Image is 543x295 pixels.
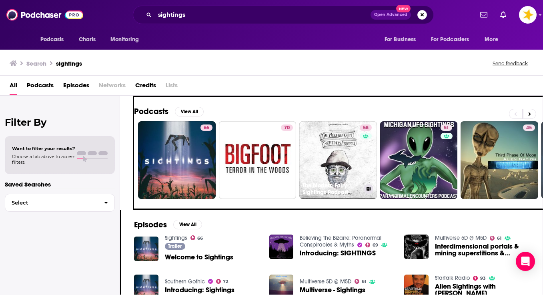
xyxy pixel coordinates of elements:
span: For Business [385,34,416,45]
span: Open Advanced [374,13,407,17]
button: open menu [105,32,149,47]
a: 66 [190,235,203,240]
h2: Podcasts [134,106,168,116]
button: open menu [426,32,481,47]
a: Show notifications dropdown [497,8,509,22]
a: 93 [473,276,486,281]
a: 66 [138,121,216,199]
a: 61 [490,236,501,241]
a: Multiverse 5D @ M5D [435,235,487,241]
span: 51 [444,124,449,132]
span: Select [5,200,98,205]
a: Introducing: Sightings [165,287,234,293]
a: Introducing: SIGHTINGS [300,250,376,257]
a: Show notifications dropdown [477,8,491,22]
a: Podcasts [27,79,54,95]
a: Believing the Bizarre: Paranormal Conspiracies & Myths [300,235,381,248]
button: open menu [379,32,426,47]
span: Networks [99,79,126,95]
input: Search podcasts, credits, & more... [155,8,371,21]
h2: Episodes [134,220,167,230]
h3: sightings [56,60,82,67]
span: More [485,34,498,45]
h3: Search [26,60,46,67]
a: 70 [281,124,293,131]
span: Trailer [168,244,182,249]
span: Lists [166,79,178,95]
button: Open AdvancedNew [371,10,411,20]
a: Episodes [63,79,89,95]
a: 45 [523,124,535,131]
button: open menu [479,32,508,47]
span: 58 [363,124,369,132]
span: 45 [526,124,532,132]
a: 58The Modern Fairy Sightings Podcast [299,121,377,199]
span: 70 [284,124,290,132]
a: 70 [219,121,297,199]
a: Credits [135,79,156,95]
a: 51 [441,124,452,131]
a: 45 [461,121,538,199]
button: View All [175,107,204,116]
span: 69 [373,243,378,247]
span: 61 [497,237,501,240]
button: Select [5,194,115,212]
img: Interdimensional portals & mining superstitions & tommyknocker sightings_Cave creatures [404,235,429,259]
span: New [396,5,411,12]
div: Search podcasts, credits, & more... [133,6,434,24]
a: Southern Gothic [165,278,205,285]
img: User Profile [519,6,537,24]
span: Monitoring [110,34,139,45]
a: Multiverse - Sightings [300,287,365,293]
a: 66 [200,124,212,131]
button: open menu [35,32,74,47]
p: Saved Searches [5,181,115,188]
span: Charts [79,34,96,45]
div: Open Intercom Messenger [516,252,535,271]
button: Send feedback [490,60,530,67]
a: StarTalk Radio [435,275,470,281]
a: 58 [360,124,372,131]
a: 72 [216,279,228,284]
img: Podchaser - Follow, Share and Rate Podcasts [6,7,83,22]
a: EpisodesView All [134,220,202,230]
span: 93 [480,277,486,280]
a: 61 [355,279,366,284]
span: 66 [197,237,203,240]
a: PodcastsView All [134,106,204,116]
img: Introducing: SIGHTINGS [269,235,294,259]
a: Sightings [165,235,187,241]
a: All [10,79,17,95]
span: Choose a tab above to access filters. [12,154,75,165]
a: Interdimensional portals & mining superstitions & tommyknocker sightings_Cave creatures [435,243,530,257]
a: 51 [380,121,458,199]
span: 61 [362,280,366,283]
span: 66 [204,124,209,132]
a: 69 [365,243,378,247]
span: Podcasts [40,34,64,45]
a: Multiverse 5D @ M5D [300,278,351,285]
img: Welcome to Sightings [134,237,158,261]
h2: Filter By [5,116,115,128]
a: Charts [74,32,101,47]
span: Logged in as Spreaker_Prime [519,6,537,24]
h3: The Modern Fairy Sightings Podcast [303,182,361,196]
button: Show profile menu [519,6,537,24]
a: Welcome to Sightings [165,254,233,261]
span: 72 [223,280,228,283]
button: View All [173,220,202,229]
span: Want to filter your results? [12,146,75,151]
